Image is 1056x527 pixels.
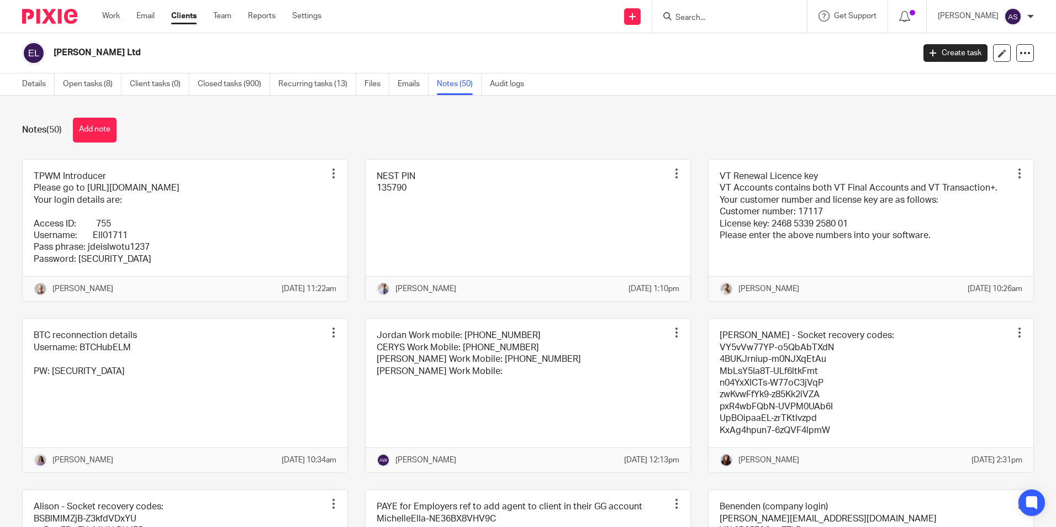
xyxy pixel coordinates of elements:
a: Work [102,10,120,22]
img: svg%3E [1004,8,1022,25]
p: [DATE] 2:31pm [971,455,1022,466]
h1: Notes [22,124,62,136]
a: Recurring tasks (13) [278,73,356,95]
p: [DATE] 12:13pm [624,455,679,466]
a: Notes (50) [437,73,482,95]
a: Open tasks (8) [63,73,122,95]
span: (50) [46,125,62,134]
a: Audit logs [490,73,532,95]
a: Emails [398,73,429,95]
p: [DATE] 10:34am [282,455,336,466]
img: Olivia.jpg [34,454,47,467]
p: [PERSON_NAME] [938,10,999,22]
img: svg%3E [22,41,45,65]
p: [PERSON_NAME] [395,455,456,466]
img: KR%20update.jpg [34,282,47,296]
a: Settings [292,10,321,22]
a: Reports [248,10,276,22]
p: [PERSON_NAME] [52,283,113,294]
img: svg%3E [377,454,390,467]
p: [PERSON_NAME] [52,455,113,466]
input: Search [674,13,774,23]
p: [PERSON_NAME] [738,283,799,294]
button: Add note [73,118,117,143]
span: Get Support [834,12,877,20]
a: Files [365,73,389,95]
p: [DATE] 1:10pm [629,283,679,294]
a: Closed tasks (900) [198,73,270,95]
p: [PERSON_NAME] [738,455,799,466]
a: Team [213,10,231,22]
p: [DATE] 10:26am [968,283,1022,294]
p: [PERSON_NAME] [395,283,456,294]
img: IMG_9924.jpg [377,282,390,296]
a: Client tasks (0) [130,73,189,95]
h2: [PERSON_NAME] Ltd [54,47,736,59]
img: Pixie [22,9,77,24]
a: Details [22,73,55,95]
img: IMG_9968.jpg [720,282,733,296]
img: IMG_0011.jpg [720,454,733,467]
a: Email [136,10,155,22]
a: Clients [171,10,197,22]
p: [DATE] 11:22am [282,283,336,294]
a: Create task [923,44,988,62]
